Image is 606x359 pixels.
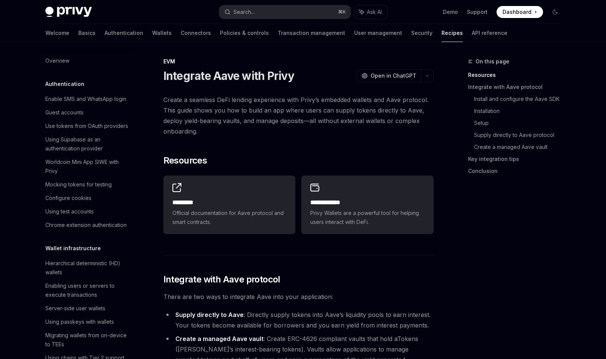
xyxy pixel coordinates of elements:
a: Using Supabase as an authentication provider [39,133,135,155]
div: Enable SMS and WhatsApp login [45,95,126,104]
button: Toggle dark mode [549,6,561,18]
button: Open in ChatGPT [357,69,421,82]
a: User management [354,24,402,42]
div: Hierarchical deterministic (HD) wallets [45,259,131,277]
a: Key integration tips [468,153,567,165]
a: Guest accounts [39,106,135,119]
div: Migrating wallets from on-device to TEEs [45,331,131,349]
a: Chrome extension authentication [39,218,135,232]
div: Mocking tokens for testing [45,180,112,189]
span: ⌘ K [338,9,346,15]
div: EVM [163,58,434,65]
a: Integrate with Aave protocol [468,81,567,93]
a: Use tokens from OAuth providers [39,119,135,133]
a: Installation [474,105,567,117]
a: Enabling users or servers to execute transactions [39,279,135,302]
h5: Authentication [45,80,84,89]
div: Worldcoin Mini App SIWE with Privy [45,158,131,176]
a: Policies & controls [220,24,269,42]
strong: Supply directly to Aave [175,311,244,318]
a: Dashboard [497,6,543,18]
div: Using Supabase as an authentication provider [45,135,131,153]
a: Connectors [181,24,211,42]
a: Recipes [441,24,463,42]
span: Create a seamless DeFi lending experience with Privy’s embedded wallets and Aave protocol. This g... [163,95,434,137]
div: Enabling users or servers to execute transactions [45,281,131,299]
a: Supply directly to Aave protocol [474,129,567,141]
a: Overview [39,54,135,68]
a: **** **** ***Privy Wallets are a powerful tool for helping users interact with DeFi. [301,176,433,234]
button: Ask AI [354,5,387,19]
img: dark logo [45,7,92,17]
span: Integrate with Aave protocol [163,273,280,285]
a: Configure cookies [39,191,135,205]
a: Using passkeys with wallets [39,315,135,329]
span: Ask AI [367,8,382,16]
span: There are two ways to integrate Aave into your application: [163,291,434,302]
span: Open in ChatGPT [371,72,416,80]
div: Chrome extension authentication [45,221,127,230]
div: Use tokens from OAuth providers [45,122,128,131]
a: API reference [472,24,507,42]
li: : Directly supply tokens into Aave’s liquidity pools to earn interest. Your tokens become availab... [163,309,434,330]
a: Welcome [45,24,69,42]
button: Search...⌘K [219,5,350,19]
span: Official documentation for Aave protocol and smart contracts. [172,209,286,227]
a: Resources [468,69,567,81]
div: Guest accounts [45,108,84,117]
a: Hierarchical deterministic (HD) wallets [39,257,135,279]
h1: Integrate Aave with Privy [163,69,294,83]
div: Configure cookies [45,194,91,203]
a: Install and configure the Aave SDK [474,93,567,105]
strong: Create a managed Aave vault [175,335,263,342]
a: Worldcoin Mini App SIWE with Privy [39,155,135,178]
a: Transaction management [278,24,345,42]
a: Create a managed Aave vault [474,141,567,153]
a: Mocking tokens for testing [39,178,135,191]
a: Server-side user wallets [39,302,135,315]
a: Using test accounts [39,205,135,218]
span: Resources [163,155,207,167]
a: Basics [78,24,96,42]
div: Using test accounts [45,207,94,216]
a: Support [467,8,488,16]
span: Dashboard [503,8,531,16]
div: Search... [233,8,254,17]
h5: Wallet infrastructure [45,244,101,253]
a: Migrating wallets from on-device to TEEs [39,329,135,351]
a: Setup [474,117,567,129]
div: Server-side user wallets [45,304,105,313]
span: Privy Wallets are a powerful tool for helping users interact with DeFi. [310,209,424,227]
a: Enable SMS and WhatsApp login [39,92,135,106]
div: Using passkeys with wallets [45,317,114,326]
div: Overview [45,56,69,65]
a: Wallets [152,24,172,42]
a: Authentication [105,24,143,42]
a: Conclusion [468,165,567,177]
a: **** ****Official documentation for Aave protocol and smart contracts. [163,176,295,234]
a: Security [411,24,432,42]
a: Demo [443,8,458,16]
span: On this page [476,57,509,66]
